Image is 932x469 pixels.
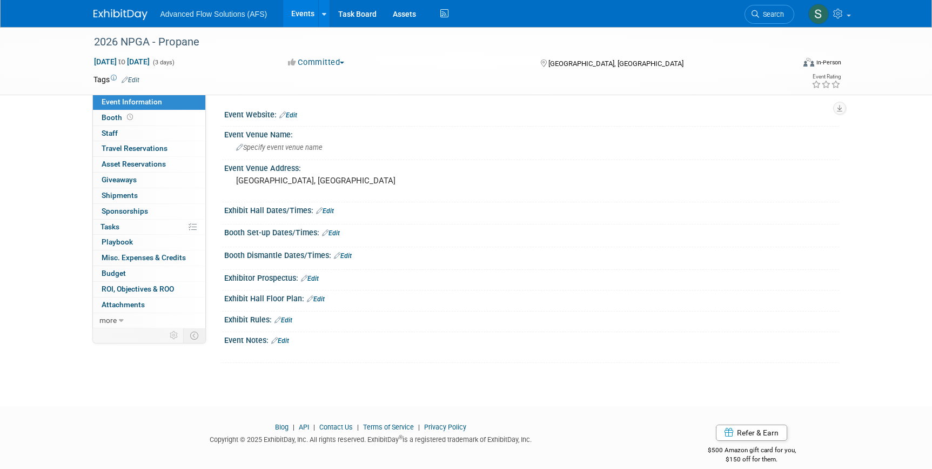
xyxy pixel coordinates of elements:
span: ROI, Objectives & ROO [102,285,174,293]
div: Event Venue Name: [224,127,839,140]
td: Toggle Event Tabs [183,328,205,342]
span: Misc. Expenses & Credits [102,253,186,262]
div: 2026 NPGA - Propane [90,32,778,52]
a: Blog [275,423,289,431]
img: Steve McAnally [808,4,829,24]
span: [GEOGRAPHIC_DATA], [GEOGRAPHIC_DATA] [548,60,683,68]
a: Refer & Earn [716,425,787,441]
a: Booth [93,110,205,125]
div: Copyright © 2025 ExhibitDay, Inc. All rights reserved. ExhibitDay is a registered trademark of Ex... [93,432,649,445]
a: Contact Us [319,423,353,431]
a: Asset Reservations [93,157,205,172]
span: to [117,57,127,66]
span: Advanced Flow Solutions (AFS) [160,10,267,18]
a: Search [745,5,794,24]
a: Misc. Expenses & Credits [93,250,205,266]
a: Playbook [93,235,205,250]
a: Edit [279,111,297,119]
span: Search [759,10,784,18]
a: Edit [271,337,289,345]
td: Tags [93,74,139,85]
img: Format-Inperson.png [803,58,814,67]
a: more [93,313,205,328]
div: Event Rating [812,74,841,80]
a: Staff [93,126,205,141]
div: $150 off for them. [665,455,839,464]
a: Edit [122,76,139,84]
a: Edit [307,295,325,303]
a: Terms of Service [363,423,414,431]
div: Exhibit Hall Floor Plan: [224,290,839,305]
a: Edit [301,275,319,282]
span: | [354,423,361,431]
span: Event Information [102,97,162,106]
div: Booth Dismantle Dates/Times: [224,247,839,261]
pre: [GEOGRAPHIC_DATA], [GEOGRAPHIC_DATA] [236,176,468,186]
td: Personalize Event Tab Strip [165,328,184,342]
span: Booth not reserved yet [125,113,135,121]
span: | [415,423,423,431]
span: Staff [102,129,118,137]
img: ExhibitDay [93,9,147,20]
span: | [290,423,297,431]
span: Attachments [102,300,145,309]
span: Tasks [100,222,119,231]
a: Shipments [93,188,205,203]
a: Edit [322,229,340,237]
a: Travel Reservations [93,141,205,156]
div: Event Website: [224,107,839,121]
span: more [99,316,117,325]
a: Giveaways [93,173,205,188]
span: Asset Reservations [102,160,166,168]
a: API [299,423,309,431]
span: Booth [102,113,135,122]
span: Sponsorships [102,207,148,215]
a: Edit [274,316,292,324]
a: Budget [93,266,205,281]
span: [DATE] [DATE] [93,57,150,67]
a: Event Information [93,95,205,110]
a: Edit [334,252,352,260]
span: (3 days) [152,59,175,66]
div: Booth Set-up Dates/Times: [224,224,839,239]
span: Travel Reservations [102,144,167,153]
button: Committed [284,57,348,68]
span: | [311,423,318,431]
a: Sponsorships [93,204,205,219]
a: Edit [316,207,334,215]
a: Tasks [93,220,205,235]
a: ROI, Objectives & ROO [93,282,205,297]
div: Exhibitor Prospectus: [224,270,839,284]
div: Exhibit Rules: [224,312,839,326]
span: Giveaways [102,175,137,184]
div: Event Format [730,56,842,72]
a: Privacy Policy [424,423,466,431]
span: Specify event venue name [236,143,323,151]
span: Budget [102,269,126,278]
div: In-Person [816,58,841,67]
sup: ® [399,434,403,440]
div: Exhibit Hall Dates/Times: [224,202,839,216]
span: Playbook [102,237,133,246]
div: Event Notes: [224,332,839,346]
span: Shipments [102,191,138,200]
div: $500 Amazon gift card for you, [665,439,839,464]
div: Event Venue Address: [224,160,839,174]
a: Attachments [93,298,205,313]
